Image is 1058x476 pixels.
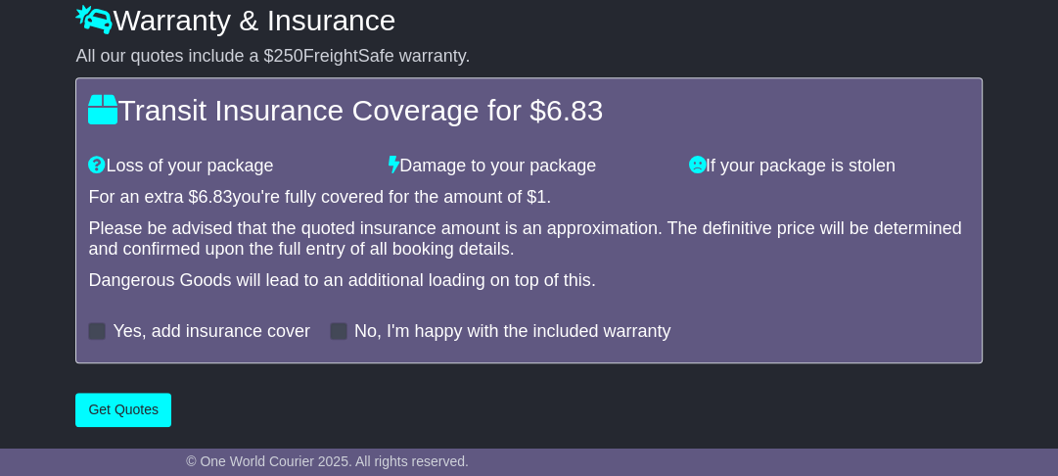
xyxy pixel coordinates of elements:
span: 6.83 [198,187,232,207]
div: Dangerous Goods will lead to an additional loading on top of this. [88,270,969,292]
h4: Transit Insurance Coverage for $ [88,94,969,126]
span: 250 [274,46,303,66]
div: Damage to your package [379,156,679,177]
div: Loss of your package [78,156,379,177]
div: If your package is stolen [679,156,980,177]
label: Yes, add insurance cover [113,321,309,343]
span: 6.83 [546,94,603,126]
h4: Warranty & Insurance [75,4,982,36]
div: For an extra $ you're fully covered for the amount of $ . [88,187,969,209]
span: 1 [536,187,546,207]
label: No, I'm happy with the included warranty [354,321,671,343]
button: Get Quotes [75,393,171,427]
span: © One World Courier 2025. All rights reserved. [186,453,469,469]
div: Please be advised that the quoted insurance amount is an approximation. The definitive price will... [88,218,969,261]
div: All our quotes include a $ FreightSafe warranty. [75,46,982,68]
